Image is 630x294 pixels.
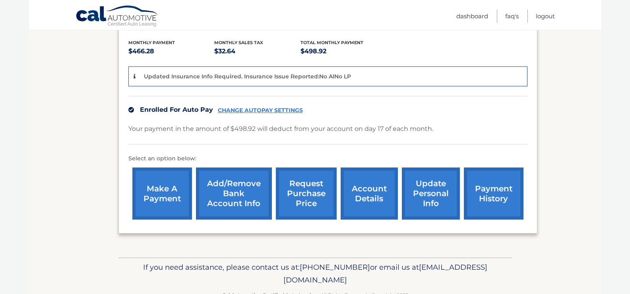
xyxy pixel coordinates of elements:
[128,40,175,45] span: Monthly Payment
[124,261,507,286] p: If you need assistance, please contact us at: or email us at
[132,167,192,220] a: make a payment
[140,106,213,113] span: Enrolled For Auto Pay
[214,40,263,45] span: Monthly sales Tax
[276,167,337,220] a: request purchase price
[218,107,303,114] a: CHANGE AUTOPAY SETTINGS
[402,167,460,220] a: update personal info
[300,40,363,45] span: Total Monthly Payment
[128,123,433,134] p: Your payment in the amount of $498.92 will deduct from your account on day 17 of each month.
[128,107,134,113] img: check.svg
[128,154,527,164] p: Select an option below:
[300,46,387,57] p: $498.92
[196,167,272,220] a: Add/Remove bank account info
[536,10,555,23] a: Logout
[144,73,351,80] p: Updated Insurance Info Required. Insurance Issue Reported:No AINo LP
[341,167,398,220] a: account details
[76,5,159,28] a: Cal Automotive
[283,263,487,284] span: [EMAIL_ADDRESS][DOMAIN_NAME]
[464,167,523,220] a: payment history
[128,46,215,57] p: $466.28
[456,10,488,23] a: Dashboard
[505,10,519,23] a: FAQ's
[300,263,370,272] span: [PHONE_NUMBER]
[214,46,300,57] p: $32.64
